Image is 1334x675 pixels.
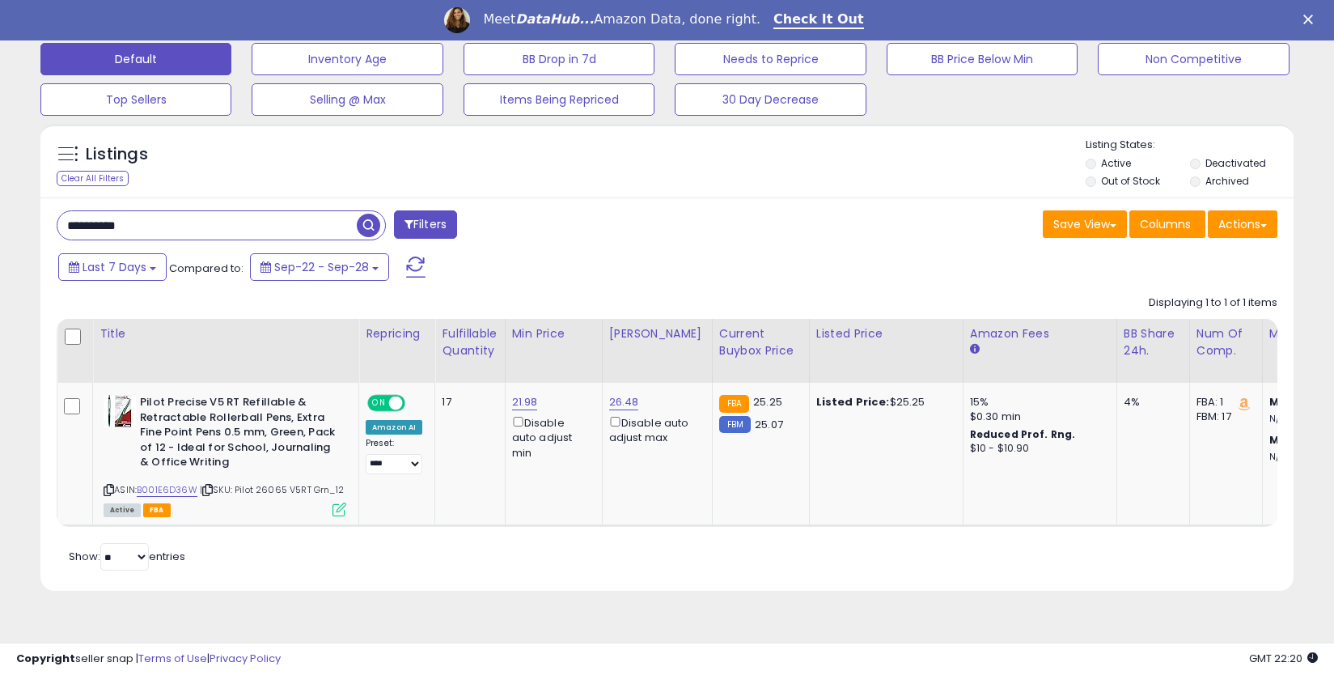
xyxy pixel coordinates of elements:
[40,83,231,116] button: Top Sellers
[137,483,197,497] a: B001E6D36W
[1269,394,1294,410] b: Min:
[464,43,654,75] button: BB Drop in 7d
[1101,156,1131,170] label: Active
[719,395,749,413] small: FBA
[138,651,207,666] a: Terms of Use
[887,43,1078,75] button: BB Price Below Min
[200,483,344,496] span: | SKU: Pilot 26065 V5RT Grn_12
[83,259,146,275] span: Last 7 Days
[773,11,864,29] a: Check It Out
[69,549,185,564] span: Show: entries
[1129,210,1205,238] button: Columns
[140,395,337,474] b: Pilot Precise V5 RT Refillable & Retractable Rollerball Pens, Extra Fine Point Pens 0.5 mm, Green...
[104,503,141,517] span: All listings currently available for purchase on Amazon
[1196,395,1250,410] div: FBA: 1
[1149,295,1277,311] div: Displaying 1 to 1 of 1 items
[442,325,498,359] div: Fulfillable Quantity
[1043,210,1127,238] button: Save View
[755,417,783,432] span: 25.07
[753,394,782,410] span: 25.25
[250,253,389,281] button: Sep-22 - Sep-28
[1124,395,1177,410] div: 4%
[169,261,244,276] span: Compared to:
[816,395,951,410] div: $25.25
[1269,432,1298,448] b: Max:
[1205,174,1249,188] label: Archived
[719,416,751,433] small: FBM
[816,325,956,342] div: Listed Price
[252,83,443,116] button: Selling @ Max
[1098,43,1289,75] button: Non Competitive
[1140,216,1191,232] span: Columns
[970,442,1104,456] div: $10 - $10.90
[609,325,705,342] div: [PERSON_NAME]
[1196,410,1250,424] div: FBM: 17
[719,325,803,359] div: Current Buybox Price
[40,43,231,75] button: Default
[1086,138,1294,153] p: Listing States:
[16,652,281,667] div: seller snap | |
[1101,174,1160,188] label: Out of Stock
[57,171,129,186] div: Clear All Filters
[252,43,443,75] button: Inventory Age
[143,503,171,517] span: FBA
[369,397,389,410] span: ON
[366,438,422,474] div: Preset:
[816,394,890,410] b: Listed Price:
[1196,325,1256,359] div: Num of Comp.
[512,325,595,342] div: Min Price
[609,414,700,445] div: Disable auto adjust max
[1208,210,1277,238] button: Actions
[86,143,148,166] h5: Listings
[366,325,428,342] div: Repricing
[210,651,281,666] a: Privacy Policy
[970,395,1104,410] div: 15%
[675,83,866,116] button: 30 Day Decrease
[970,427,1076,441] b: Reduced Prof. Rng.
[970,342,980,357] small: Amazon Fees.
[512,414,590,461] div: Disable auto adjust min
[442,395,492,410] div: 17
[366,420,422,435] div: Amazon AI
[104,395,136,427] img: 41L4YvIiPBL._SL40_.jpg
[58,253,167,281] button: Last 7 Days
[394,210,457,239] button: Filters
[1303,15,1319,24] div: Close
[483,11,760,28] div: Meet Amazon Data, done right.
[675,43,866,75] button: Needs to Reprice
[464,83,654,116] button: Items Being Repriced
[1249,651,1318,666] span: 2025-10-7 22:20 GMT
[16,651,75,666] strong: Copyright
[274,259,369,275] span: Sep-22 - Sep-28
[970,410,1104,424] div: $0.30 min
[403,397,429,410] span: OFF
[1205,156,1266,170] label: Deactivated
[444,7,470,33] img: Profile image for Georgie
[1124,325,1183,359] div: BB Share 24h.
[104,395,346,515] div: ASIN:
[100,325,352,342] div: Title
[512,394,538,410] a: 21.98
[970,325,1110,342] div: Amazon Fees
[609,394,639,410] a: 26.48
[515,11,594,27] i: DataHub...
